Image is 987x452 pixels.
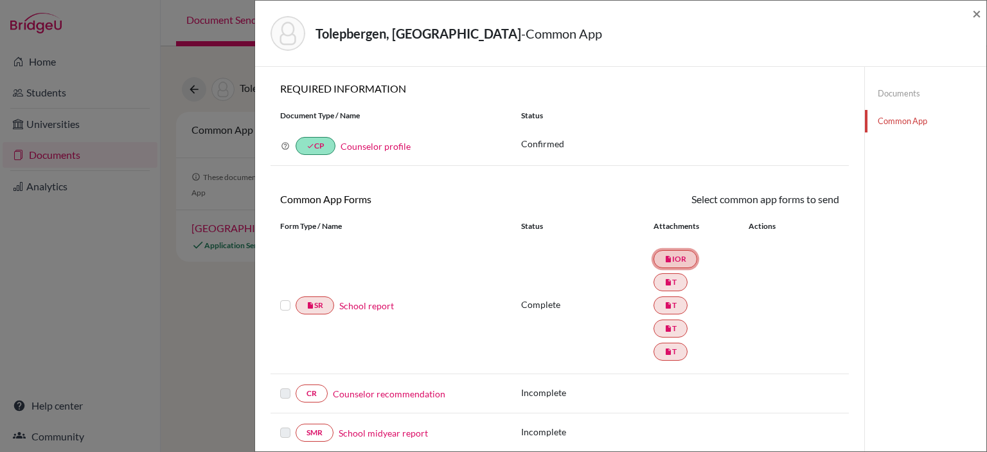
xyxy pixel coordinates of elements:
div: Document Type / Name [271,110,511,122]
span: × [972,4,981,23]
div: Actions [733,221,813,232]
div: Status [511,110,849,122]
a: insert_drive_fileT [654,273,688,291]
button: Close [972,6,981,21]
a: School report [339,299,394,312]
span: - Common App [521,26,602,41]
strong: Tolepbergen, [GEOGRAPHIC_DATA] [316,26,521,41]
p: Incomplete [521,386,654,399]
div: Select common app forms to send [560,192,849,207]
a: insert_drive_fileT [654,343,688,361]
div: Form Type / Name [271,221,511,232]
p: Complete [521,298,654,311]
a: doneCP [296,137,335,155]
i: insert_drive_file [664,325,672,332]
i: insert_drive_file [307,302,314,309]
a: CR [296,384,328,402]
p: Confirmed [521,137,839,150]
a: Common App [865,110,986,132]
h6: REQUIRED INFORMATION [271,82,849,95]
i: insert_drive_file [664,255,672,263]
a: Documents [865,82,986,105]
div: Attachments [654,221,733,232]
a: insert_drive_fileSR [296,296,334,314]
a: Counselor recommendation [333,387,445,401]
a: insert_drive_fileT [654,320,688,338]
div: Status [521,221,654,232]
a: School midyear report [339,426,428,440]
i: done [307,142,314,150]
a: insert_drive_fileT [654,296,688,314]
i: insert_drive_file [664,278,672,286]
p: Incomplete [521,425,654,438]
a: insert_drive_fileIOR [654,250,697,268]
h6: Common App Forms [271,193,560,205]
i: insert_drive_file [664,302,672,309]
a: SMR [296,424,333,442]
a: Counselor profile [341,141,411,152]
i: insert_drive_file [664,348,672,356]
